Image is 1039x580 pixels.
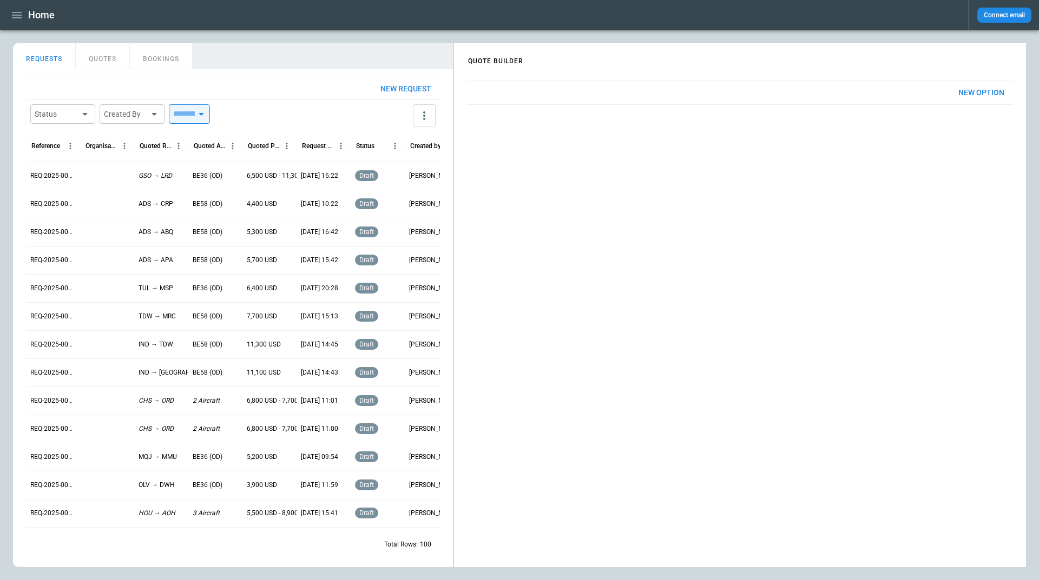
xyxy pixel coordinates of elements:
p: REQ-2025-000248 [30,256,76,265]
p: [DATE] 15:41 [301,509,338,518]
p: MQJ → MMU [139,452,177,462]
span: draft [357,256,376,264]
p: REQ-2025-000250 [30,199,76,209]
p: BE58 (OD) [193,340,222,349]
p: CHS → ORD [139,396,174,405]
h1: Home [28,9,55,22]
button: Quoted Route column menu [172,139,186,153]
button: Reference column menu [63,139,77,153]
p: 100 [420,540,431,549]
p: BE36 (OD) [193,452,222,462]
p: BE58 (OD) [193,228,222,237]
div: scrollable content [454,72,1026,114]
p: [DATE] 16:22 [301,171,338,181]
p: REQ-2025-000246 [30,312,76,321]
span: draft [357,200,376,208]
p: [PERSON_NAME] [409,424,455,434]
span: draft [357,397,376,404]
p: [PERSON_NAME] [409,481,455,490]
p: TUL → MSP [139,284,173,293]
p: [DATE] 11:01 [301,396,338,405]
p: [PERSON_NAME] [409,340,455,349]
div: Quoted Aircraft [194,142,226,150]
div: Request Created At (UTC-05:00) [302,142,334,150]
p: [DATE] 10:22 [301,199,338,209]
button: New Option [950,81,1013,104]
p: BE36 (OD) [193,481,222,490]
button: New request [372,78,440,99]
p: OLV → DWH [139,481,175,490]
p: 2 Aircraft [193,396,220,405]
p: 3,900 USD [247,481,277,490]
p: BE36 (OD) [193,284,222,293]
button: more [413,104,436,127]
button: QUOTES [76,43,130,69]
button: BOOKINGS [130,43,193,69]
span: draft [357,481,376,489]
p: BE58 (OD) [193,199,222,209]
p: GSO → LRD [139,171,172,181]
p: BE36 (OD) [193,171,222,181]
p: 3 Aircraft [193,509,220,518]
p: 6,800 USD - 7,700 USD [247,396,312,405]
div: Quoted Route [140,142,172,150]
button: Quoted Price column menu [280,139,294,153]
p: 6,800 USD - 7,700 USD [247,424,312,434]
span: draft [357,312,376,320]
p: 6,400 USD [247,284,277,293]
p: ADS → APA [139,256,173,265]
p: BE58 (OD) [193,256,222,265]
p: [PERSON_NAME] [409,284,455,293]
span: draft [357,369,376,376]
p: REQ-2025-000242 [30,424,76,434]
div: Organisation [86,142,117,150]
p: 5,200 USD [247,452,277,462]
p: BE58 (OD) [193,312,222,321]
p: 7,700 USD [247,312,277,321]
button: Status column menu [388,139,402,153]
p: [PERSON_NAME] [409,312,455,321]
p: 2 Aircraft [193,424,220,434]
p: IND → TDW [139,340,173,349]
p: [PERSON_NAME] [409,171,455,181]
p: [PERSON_NAME] [409,396,455,405]
span: draft [357,284,376,292]
p: [DATE] 20:28 [301,284,338,293]
span: draft [357,228,376,236]
p: 5,300 USD [247,228,277,237]
p: TDW → MRC [139,312,176,321]
button: Connect email [977,8,1031,23]
p: Total Rows: [384,540,418,549]
p: [PERSON_NAME] [409,368,455,377]
div: Status [35,109,78,119]
p: BE58 (OD) [193,368,222,377]
p: [DATE] 14:45 [301,340,338,349]
p: [DATE] 15:42 [301,256,338,265]
p: IND → [GEOGRAPHIC_DATA] [139,368,221,377]
span: draft [357,453,376,461]
p: REQ-2025-000249 [30,228,76,237]
p: 4,400 USD [247,199,277,209]
p: REQ-2025-000243 [30,396,76,405]
div: Created by [410,142,441,150]
p: HOU → AOH [139,509,175,518]
p: REQ-2025-000241 [30,452,76,462]
p: [PERSON_NAME] [409,228,455,237]
p: [PERSON_NAME] [409,509,455,518]
span: draft [357,172,376,179]
button: REQUESTS [13,43,76,69]
p: ADS → ABQ [139,228,173,237]
p: [PERSON_NAME] [409,452,455,462]
p: REQ-2025-000251 [30,171,76,181]
p: REQ-2025-000240 [30,481,76,490]
p: 6,500 USD - 11,300 USD [247,171,316,181]
p: [DATE] 16:42 [301,228,338,237]
p: REQ-2025-000245 [30,340,76,349]
p: 11,100 USD [247,368,281,377]
p: REQ-2025-000244 [30,368,76,377]
button: Quoted Aircraft column menu [226,139,240,153]
button: Organisation column menu [117,139,131,153]
p: REQ-2025-000247 [30,284,76,293]
button: Request Created At (UTC-05:00) column menu [334,139,348,153]
p: [DATE] 11:59 [301,481,338,490]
